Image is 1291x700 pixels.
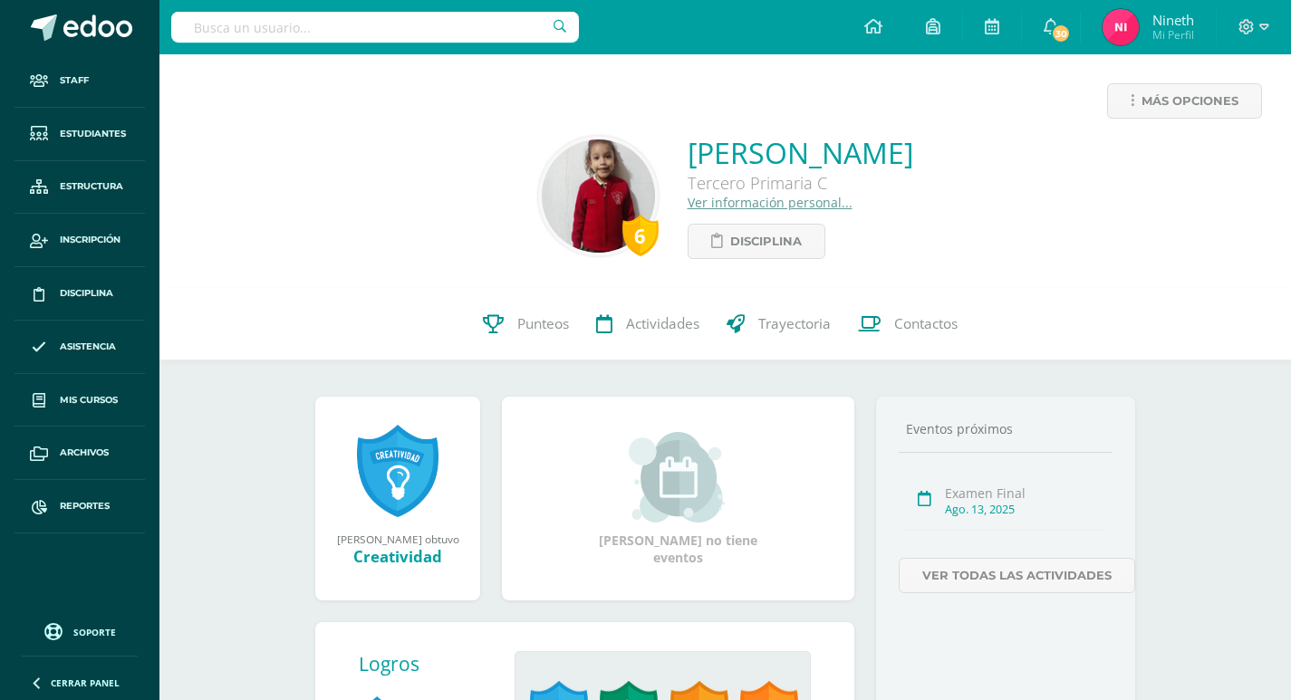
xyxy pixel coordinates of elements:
span: Archivos [60,446,109,460]
a: Actividades [583,288,713,360]
div: Creatividad [333,546,462,567]
span: Soporte [73,626,116,638]
a: Contactos [844,288,971,360]
span: Estructura [60,179,123,194]
span: Disciplina [730,225,802,258]
a: Disciplina [688,224,825,259]
span: Inscripción [60,233,120,247]
span: Actividades [626,314,699,333]
span: Estudiantes [60,127,126,141]
span: Contactos [894,314,958,333]
a: Estudiantes [14,108,145,161]
a: Asistencia [14,321,145,374]
a: Trayectoria [713,288,844,360]
a: Reportes [14,480,145,533]
a: Ver información personal... [688,194,853,211]
a: Punteos [469,288,583,360]
a: Soporte [22,618,138,643]
span: Mis cursos [60,393,118,408]
a: Ver todas las actividades [899,558,1135,593]
span: Trayectoria [758,314,831,333]
a: Mis cursos [14,374,145,427]
span: Disciplina [60,286,113,301]
a: Estructura [14,161,145,215]
img: event_small.png [629,432,727,523]
div: [PERSON_NAME] no tiene eventos [588,432,769,566]
a: Disciplina [14,267,145,321]
a: Staff [14,54,145,108]
div: Eventos próximos [899,420,1113,437]
span: Reportes [60,499,110,513]
a: Archivos [14,427,145,480]
span: Mi Perfil [1152,27,1194,43]
span: Staff [60,73,89,88]
div: Logros [359,651,500,676]
span: Más opciones [1142,84,1238,118]
div: Ago. 13, 2025 [945,502,1107,517]
a: [PERSON_NAME] [688,133,913,172]
a: Más opciones [1107,83,1262,119]
div: Examen Final [945,484,1107,502]
img: 8ed068964868c7526d8028755c0074ec.png [1103,9,1139,45]
div: [PERSON_NAME] obtuvo [333,532,462,546]
span: 30 [1051,24,1071,43]
span: Asistencia [60,340,116,354]
div: Tercero Primaria C [688,172,913,194]
span: Nineth [1152,11,1194,29]
a: Inscripción [14,214,145,267]
div: 6 [622,215,659,256]
img: 77a58db9ccc1f58e6871bb791b4481e4.png [542,139,655,253]
span: Cerrar panel [51,676,120,689]
span: Punteos [517,314,569,333]
input: Busca un usuario... [171,12,579,43]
